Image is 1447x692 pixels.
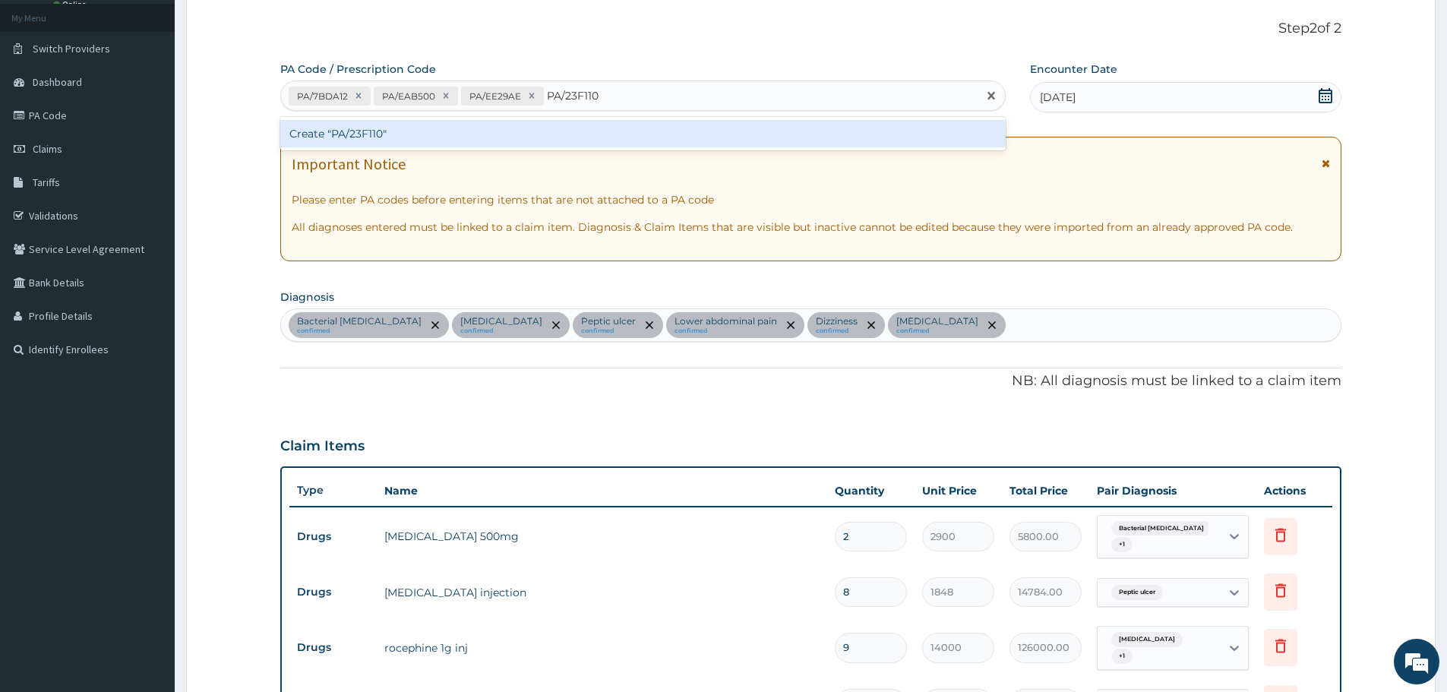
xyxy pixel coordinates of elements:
span: Peptic ulcer [1111,585,1163,600]
div: Minimize live chat window [249,8,286,44]
span: Bacterial [MEDICAL_DATA] [1111,521,1212,536]
span: Tariffs [33,175,60,189]
label: Encounter Date [1030,62,1117,77]
th: Actions [1256,476,1332,506]
th: Name [377,476,827,506]
p: [MEDICAL_DATA] [460,315,542,327]
label: PA Code / Prescription Code [280,62,436,77]
span: Switch Providers [33,42,110,55]
td: rocephine 1g inj [377,633,827,663]
div: Chat with us now [79,85,255,105]
th: Quantity [827,476,915,506]
h1: Important Notice [292,156,406,172]
textarea: Type your message and hit 'Enter' [8,415,289,468]
small: confirmed [896,327,978,335]
small: confirmed [297,327,422,335]
th: Pair Diagnosis [1089,476,1256,506]
p: Step 2 of 2 [280,21,1341,37]
span: remove selection option [864,318,878,332]
td: Drugs [289,578,377,606]
small: confirmed [581,327,636,335]
span: remove selection option [985,318,999,332]
th: Unit Price [915,476,1002,506]
p: Peptic ulcer [581,315,636,327]
small: confirmed [816,327,858,335]
div: PA/EAB500 [378,87,438,105]
span: Dashboard [33,75,82,89]
span: remove selection option [643,318,656,332]
div: PA/7BDA12 [292,87,350,105]
span: Claims [33,142,62,156]
p: All diagnoses entered must be linked to a claim item. Diagnosis & Claim Items that are visible bu... [292,220,1330,235]
p: Bacterial [MEDICAL_DATA] [297,315,422,327]
span: + 1 [1111,537,1133,552]
span: We're online! [88,191,210,345]
td: Drugs [289,523,377,551]
th: Total Price [1002,476,1089,506]
label: Diagnosis [280,289,334,305]
p: [MEDICAL_DATA] [896,315,978,327]
small: confirmed [460,327,542,335]
span: [MEDICAL_DATA] [1111,632,1183,647]
td: [MEDICAL_DATA] injection [377,577,827,608]
th: Type [289,476,377,504]
div: PA/EE29AE [465,87,523,105]
span: remove selection option [428,318,442,332]
td: [MEDICAL_DATA] 500mg [377,521,827,551]
p: Dizziness [816,315,858,327]
small: confirmed [675,327,777,335]
h3: Claim Items [280,438,365,455]
span: + 1 [1111,649,1133,664]
span: remove selection option [784,318,798,332]
img: d_794563401_company_1708531726252_794563401 [28,76,62,114]
span: remove selection option [549,318,563,332]
p: Please enter PA codes before entering items that are not attached to a PA code [292,192,1330,207]
p: NB: All diagnosis must be linked to a claim item [280,371,1341,391]
p: Lower abdominal pain [675,315,777,327]
div: Create "PA/23F110" [280,120,1006,147]
span: [DATE] [1040,90,1076,105]
td: Drugs [289,634,377,662]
